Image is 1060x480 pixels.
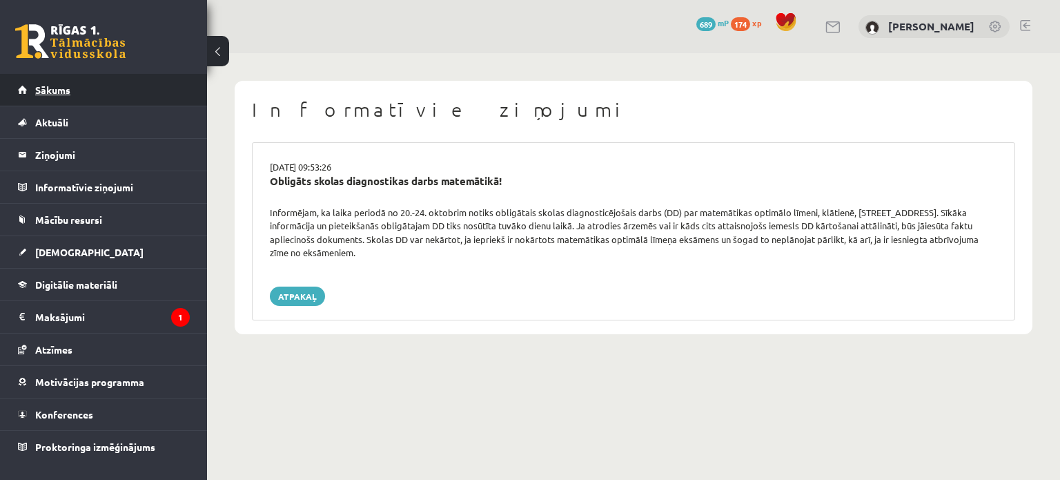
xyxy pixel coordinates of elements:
[18,139,190,171] a: Ziņojumi
[731,17,768,28] a: 174 xp
[35,441,155,453] span: Proktoringa izmēģinājums
[15,24,126,59] a: Rīgas 1. Tālmācības vidusskola
[696,17,729,28] a: 689 mP
[696,17,716,31] span: 689
[35,116,68,128] span: Aktuāli
[18,399,190,430] a: Konferences
[35,246,144,258] span: [DEMOGRAPHIC_DATA]
[259,206,1008,260] div: Informējam, ka laika periodā no 20.-24. oktobrim notiks obligātais skolas diagnosticējošais darbs...
[252,98,1015,122] h1: Informatīvie ziņojumi
[18,171,190,203] a: Informatīvie ziņojumi
[18,431,190,463] a: Proktoringa izmēģinājums
[752,17,761,28] span: xp
[259,160,1008,174] div: [DATE] 09:53:26
[171,308,190,327] i: 1
[18,269,190,300] a: Digitālie materiāli
[718,17,729,28] span: mP
[888,19,974,33] a: [PERSON_NAME]
[35,139,190,171] legend: Ziņojumi
[865,21,879,35] img: Kristīne Vītola
[18,366,190,398] a: Motivācijas programma
[731,17,750,31] span: 174
[35,213,102,226] span: Mācību resursi
[18,334,190,365] a: Atzīmes
[270,173,997,189] div: Obligāts skolas diagnostikas darbs matemātikā!
[35,84,70,96] span: Sākums
[18,204,190,236] a: Mācību resursi
[270,287,325,306] a: Atpakaļ
[35,343,72,356] span: Atzīmes
[35,171,190,203] legend: Informatīvie ziņojumi
[35,376,144,388] span: Motivācijas programma
[18,74,190,106] a: Sākums
[18,106,190,138] a: Aktuāli
[35,278,117,291] span: Digitālie materiāli
[35,408,93,421] span: Konferences
[18,301,190,333] a: Maksājumi1
[18,236,190,268] a: [DEMOGRAPHIC_DATA]
[35,301,190,333] legend: Maksājumi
